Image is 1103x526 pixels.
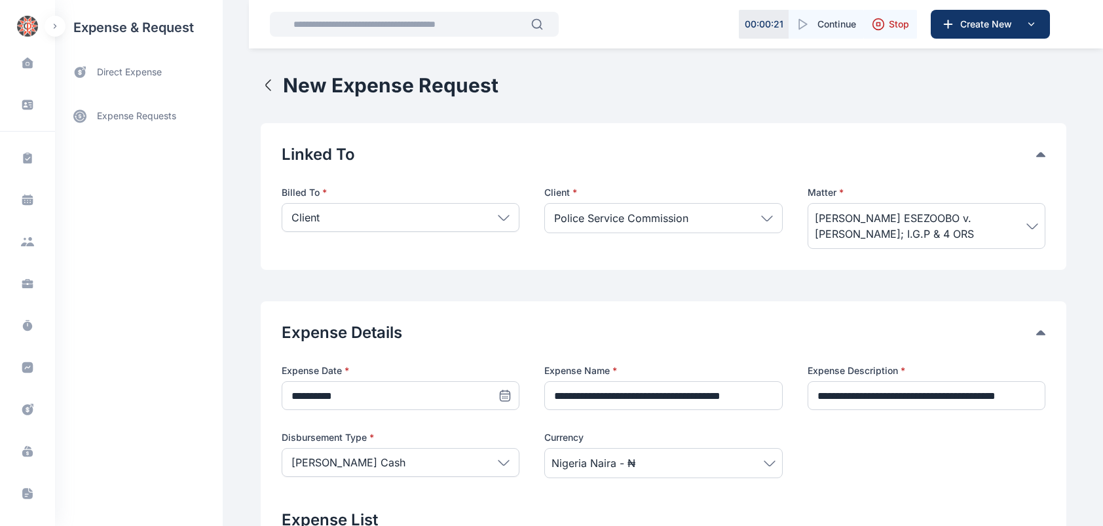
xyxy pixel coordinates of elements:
a: direct expense [55,55,223,90]
a: expense requests [55,100,223,132]
button: Stop [864,10,917,39]
button: Continue [789,10,864,39]
p: [PERSON_NAME] Cash [291,455,405,470]
button: Linked To [282,144,1036,165]
label: Expense Name [544,364,782,377]
span: direct expense [97,66,162,79]
button: Create New [931,10,1050,39]
span: Create New [955,18,1023,31]
h1: New Expense Request [283,73,498,97]
label: Disbursement Type [282,431,519,444]
p: Client [544,186,782,199]
span: [PERSON_NAME] ESEZOOBO v. [PERSON_NAME]; I.G.P & 4 ORS [815,210,1026,242]
p: Client [291,210,320,225]
label: Billed To [282,186,519,199]
div: Expense Details [282,322,1045,343]
span: Nigeria Naira - ₦ [551,455,635,471]
div: Linked To [282,144,1045,165]
span: Stop [889,18,909,31]
label: Expense Date [282,364,519,377]
span: Currency [544,431,584,444]
div: expense requests [55,90,223,132]
button: Expense Details [282,322,1036,343]
span: Matter [808,186,844,199]
p: 00 : 00 : 21 [745,18,783,31]
span: Police Service Commission [554,210,688,226]
span: Continue [817,18,856,31]
label: Expense Description [808,364,1045,377]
